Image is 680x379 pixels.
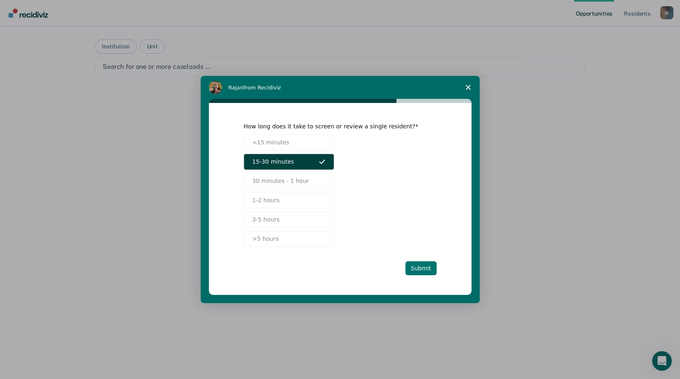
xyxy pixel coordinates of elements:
span: 1-2 hours [252,196,280,205]
button: Submit [405,261,437,275]
span: >5 hours [252,235,279,243]
button: 1-2 hours [244,192,334,208]
span: 15-30 minutes [252,158,294,166]
span: Close survey [457,76,480,99]
button: 15-30 minutes [244,154,334,170]
span: 30 minutes - 1 hour [252,177,309,185]
div: How long does it take to screen or review a single resident? [244,123,424,130]
span: <15 minutes [252,138,290,147]
img: Profile image for Rajan [209,81,222,94]
button: >5 hours [244,231,334,247]
button: <15 minutes [244,135,334,151]
span: 3-5 hours [252,215,280,224]
button: 3-5 hours [244,212,334,228]
button: 30 minutes - 1 hour [244,173,334,189]
span: from Recidiviz [243,84,281,91]
span: Rajan [229,84,244,91]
